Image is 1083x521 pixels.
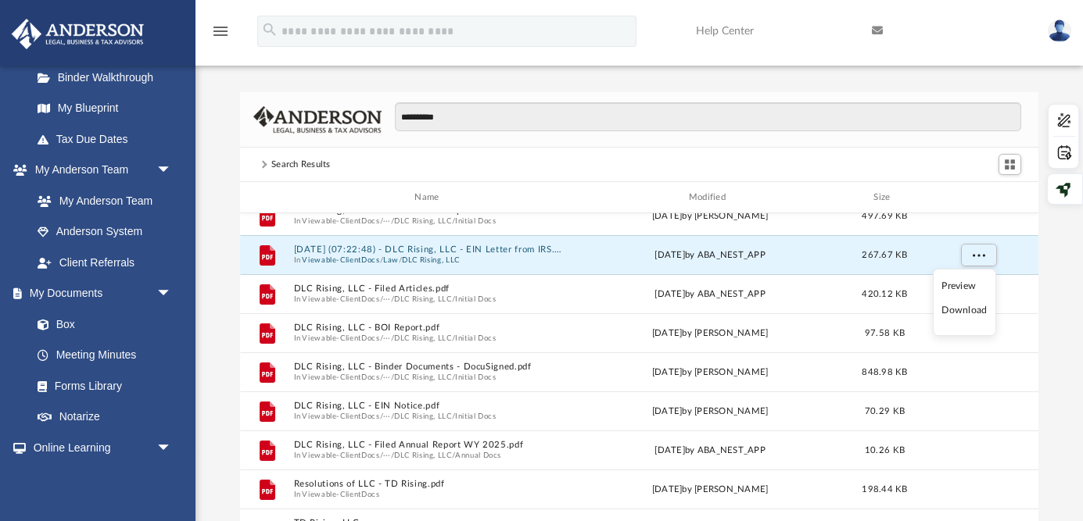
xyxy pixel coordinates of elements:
button: DLC Rising, LLC - BOI Report.pdf [293,323,566,333]
span: / [390,333,393,343]
span: / [451,216,454,226]
button: ··· [383,294,391,304]
span: / [451,372,454,382]
span: In [293,411,566,421]
img: User Pic [1048,20,1071,42]
a: My Anderson Team [22,185,180,216]
span: 10.26 KB [865,446,905,455]
span: / [451,450,454,460]
a: Anderson System [22,216,188,248]
span: / [379,411,382,421]
span: 267.67 KB [862,251,907,259]
span: / [399,255,402,265]
ul: More options [933,269,996,336]
a: My Blueprint [22,93,188,124]
button: DLC Rising, LLC - Filed Articles.pdf [293,284,566,294]
div: [DATE] by [PERSON_NAME] [573,483,846,497]
button: [DATE] (07:22:48) - DLC Rising, LLC - EIN Letter from IRS.pdf [293,244,566,255]
button: Viewable-ClientDocs [302,411,379,421]
button: DLC Rising, LLC - EIN Notice.pdf [293,401,566,411]
span: In [293,216,566,226]
button: Viewable-ClientDocs [302,294,379,304]
input: Search files and folders [395,102,1021,132]
div: [DATE] by [PERSON_NAME] [573,366,846,380]
span: In [293,372,566,382]
span: / [379,255,382,265]
a: Forms Library [22,370,180,401]
a: Tax Due Dates [22,123,195,155]
a: Courses [22,463,188,494]
span: / [390,216,393,226]
span: / [379,333,382,343]
span: / [379,450,382,460]
li: Download [941,302,987,319]
button: DLC Rising, LLC [394,450,452,460]
button: Initial Docs [455,294,497,304]
a: Binder Walkthrough [22,62,195,93]
button: DLC Rising, LLC - Filed Annual Report WY 2025.pdf [293,440,566,450]
button: DLC Rising, LLC [394,294,452,304]
button: Viewable-ClientDocs [302,450,379,460]
span: / [390,411,393,421]
button: Initial Docs [455,333,497,343]
button: Viewable-ClientDocs [302,216,379,226]
span: In [293,450,566,460]
button: Viewable-ClientDocs [302,489,379,499]
button: Initial Docs [455,372,497,382]
button: Law [383,255,399,265]
a: Meeting Minutes [22,340,188,371]
div: [DATE] by [PERSON_NAME] [573,327,846,341]
span: / [379,372,382,382]
span: / [451,333,454,343]
span: In [293,333,566,343]
span: / [379,216,382,226]
span: 420.12 KB [862,290,907,298]
span: / [390,294,393,304]
button: Initial Docs [455,411,497,421]
span: 848.98 KB [862,368,907,376]
button: ··· [383,333,391,343]
i: search [261,21,278,38]
span: arrow_drop_down [156,155,188,187]
div: Name [292,191,566,205]
span: / [451,411,454,421]
a: My Documentsarrow_drop_down [11,278,188,309]
span: 70.29 KB [865,407,905,416]
button: Switch to Grid View [999,154,1022,176]
span: arrow_drop_down [156,278,188,310]
div: Search Results [271,158,331,172]
button: Annual Docs [455,450,501,460]
button: More options [960,244,996,267]
div: [DATE] by ABA_NEST_APP [573,248,846,262]
a: menu [211,30,230,41]
button: DLC Rising, LLC [394,216,452,226]
button: DLC Rising, LLC [394,372,452,382]
button: ··· [383,411,391,421]
button: ··· [383,450,391,460]
i: menu [211,22,230,41]
div: Modified [573,191,847,205]
span: 497.69 KB [862,212,907,220]
div: Size [853,191,916,205]
button: DLC Rising, LLC [394,411,452,421]
button: Viewable-ClientDocs [302,333,379,343]
div: [DATE] by ABA_NEST_APP [573,287,846,302]
button: Viewable-ClientDocs [302,255,379,265]
button: Initial Docs [455,216,497,226]
span: 97.58 KB [865,329,905,337]
span: / [379,294,382,304]
div: id [923,191,1032,205]
div: [DATE] by [PERSON_NAME] [573,405,846,419]
span: / [451,294,454,304]
span: / [390,450,393,460]
button: DLC Rising, LLC - Binder Documents - DocuSigned.pdf [293,362,566,372]
span: In [293,255,566,265]
button: Resolutions of LLC - TD Rising.pdf [293,479,566,489]
img: Anderson Advisors Platinum Portal [7,19,149,49]
a: Notarize [22,401,188,433]
a: Client Referrals [22,247,188,278]
button: DLC Rising, LLC [402,255,460,265]
li: Preview [941,278,987,294]
span: In [293,489,566,499]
